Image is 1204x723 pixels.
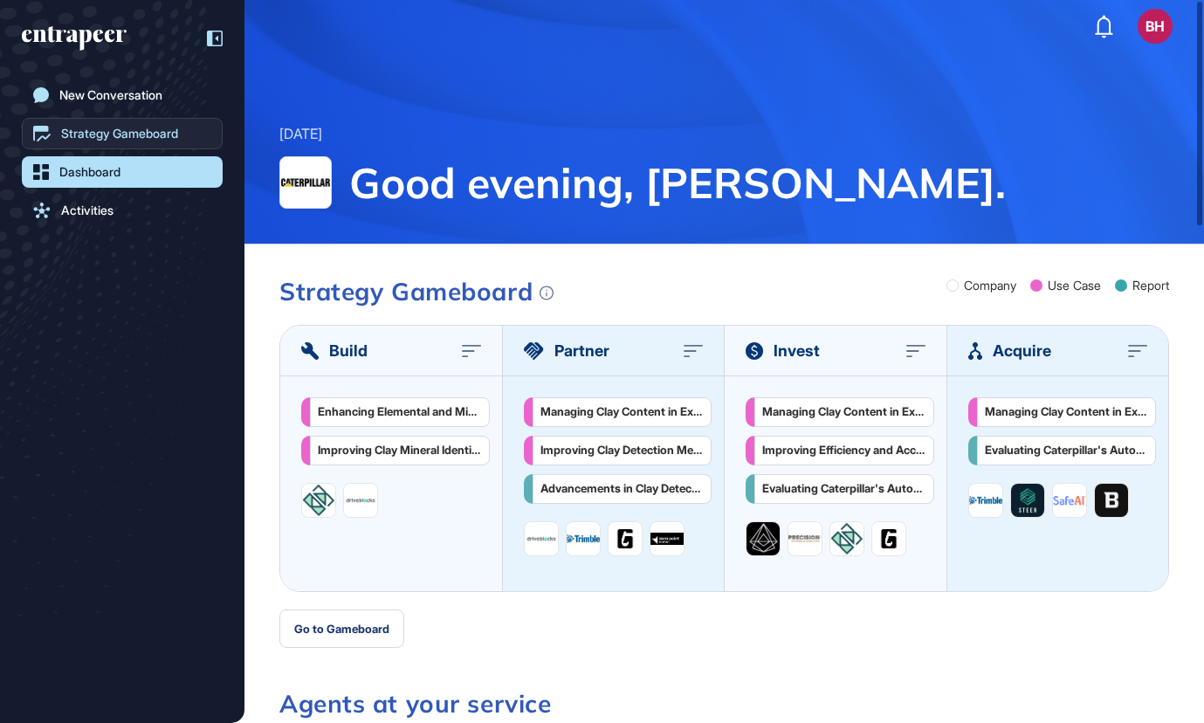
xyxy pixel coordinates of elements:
[1138,9,1173,44] button: BH
[985,444,1149,458] div: Evaluating Caterpillar's Autonomy Investments: Strategies for Future Success
[344,484,377,517] img: image
[280,157,331,208] img: Caterpillar-logo
[279,279,554,304] div: Strategy Gameboard
[61,127,178,141] div: Strategy Gameboard
[1011,484,1044,517] img: image
[22,156,223,188] a: Dashboard
[22,195,223,226] a: Activities
[650,533,684,545] img: image
[318,444,482,458] div: Improving Clay Mineral Identification for Enhanced Efficiency in Porphyry Copper Exploration
[329,339,368,362] span: Build
[746,522,780,555] img: image
[540,405,705,419] div: Managing Clay Content in Excavated Materials to Prevent Crusher Blockages in Mining Operations
[525,522,558,555] img: image
[1053,484,1086,517] img: image
[609,522,642,555] img: image
[964,279,1016,292] div: Company
[872,522,905,555] img: image
[1048,279,1101,292] div: Use Case
[279,609,404,648] button: Go to Gameboard
[830,522,863,555] img: image
[540,444,705,458] div: Improving Clay Detection Methods to Enhance Mining Operations and Reduce Maintenance Costs
[22,118,223,149] a: Strategy Gameboard
[59,88,162,102] div: New Conversation
[774,339,820,362] span: Invest
[788,522,822,555] img: image
[59,165,120,179] div: Dashboard
[302,484,335,517] img: image
[969,496,1002,504] img: image
[318,405,482,419] div: Enhancing Elemental and Mineral Analysis in Mining and Manufacturing Industries
[349,156,1169,209] span: Good evening, [PERSON_NAME].
[1132,279,1169,292] div: Report
[279,692,1169,716] h3: Agents at your service
[22,26,127,51] div: entrapeer-logo
[985,405,1149,419] div: Managing Clay Content in Excavated Materials to Prevent Crusher Blockages in Mining Operations
[762,444,926,458] div: Improving Efficiency and Accuracy in Mineral Exploration Techniques
[567,534,600,542] img: image
[554,339,609,362] span: Partner
[993,339,1051,362] span: Acquire
[540,482,705,496] div: Advancements in Clay Detection Methods for Mining Efficiency
[762,482,926,496] div: Evaluating Caterpillar's Autonomy Investments: Strategies for Future Success
[1095,484,1128,517] img: image
[279,123,322,146] div: [DATE]
[22,79,223,111] a: New Conversation
[61,203,114,217] div: Activities
[762,405,926,419] div: Managing Clay Content in Excavated Materials to Prevent Crusher Blockages in Mining Operations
